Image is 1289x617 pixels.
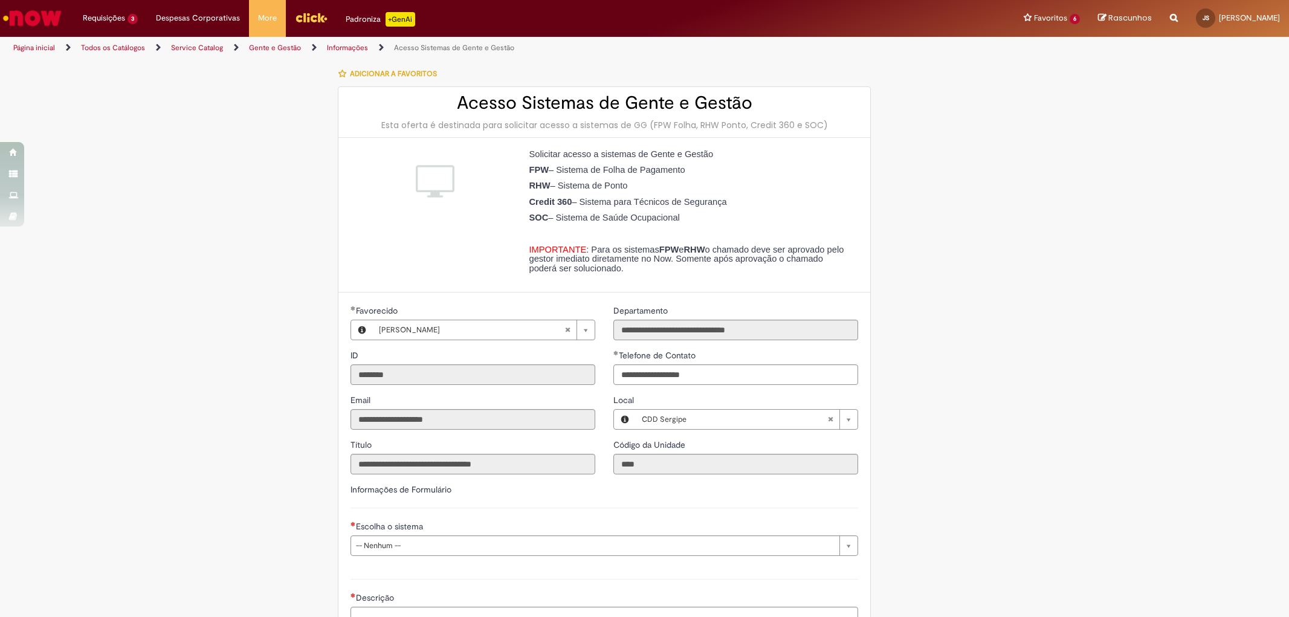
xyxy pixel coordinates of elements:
div: Padroniza [346,12,415,27]
strong: Credit 360 [529,197,572,207]
input: Código da Unidade [613,454,858,474]
span: Necessários [351,593,356,598]
p: – Sistema para Técnicos de Segurança [529,198,849,207]
button: Local, Visualizar este registro CDD Sergipe [614,410,636,429]
span: Somente leitura - Código da Unidade [613,439,688,450]
span: Somente leitura - Título [351,439,374,450]
p: +GenAi [386,12,415,27]
span: Favoritos [1034,12,1067,24]
img: ServiceNow [1,6,63,30]
span: 6 [1070,14,1080,24]
p: – Sistema de Folha de Pagamento [529,166,849,175]
label: Informações de Formulário [351,484,451,495]
label: Somente leitura - ID [351,349,361,361]
span: Necessários [351,522,356,526]
img: Acesso Sistemas de Gente e Gestão [416,162,454,201]
a: [PERSON_NAME]Limpar campo Favorecido [373,320,595,340]
div: Esta oferta é destinada para solicitar acesso a sistemas de GG (FPW Folha, RHW Ponto, Credit 360 ... [351,119,858,131]
abbr: Limpar campo Favorecido [558,320,577,340]
a: Rascunhos [1098,13,1152,24]
input: ID [351,364,595,385]
span: Obrigatório Preenchido [613,350,619,355]
a: CDD SergipeLimpar campo Local [636,410,858,429]
p: : Para os sistemas e o chamado deve ser aprovado pelo gestor imediato diretamente no Now. Somente... [529,245,849,274]
p: Solicitar acesso a sistemas de Gente e Gestão [529,150,849,160]
label: Somente leitura - Título [351,439,374,451]
p: – Sistema de Saúde Ocupacional [529,213,849,223]
img: click_logo_yellow_360x200.png [295,8,328,27]
span: CDD Sergipe [642,410,827,429]
input: Telefone de Contato [613,364,858,385]
span: Escolha o sistema [356,521,425,532]
span: Necessários - Favorecido [356,305,400,316]
span: [PERSON_NAME] [379,320,564,340]
a: Service Catalog [171,43,223,53]
a: Todos os Catálogos [81,43,145,53]
strong: RHW [684,245,705,254]
input: Título [351,454,595,474]
label: Somente leitura - Código da Unidade [613,439,688,451]
span: Adicionar a Favoritos [350,69,437,79]
span: -- Nenhum -- [356,536,833,555]
strong: SOC [529,213,548,222]
strong: FPW [529,165,549,175]
span: IMPORTANTE [529,245,586,254]
a: Informações [327,43,368,53]
span: Somente leitura - Departamento [613,305,670,316]
span: More [258,12,277,24]
span: Local [613,395,636,405]
span: JS [1203,14,1209,22]
label: Somente leitura - Email [351,394,373,406]
span: Obrigatório Preenchido [351,306,356,311]
a: Página inicial [13,43,55,53]
ul: Trilhas de página [9,37,850,59]
span: Telefone de Contato [619,350,698,361]
a: Gente e Gestão [249,43,301,53]
span: Somente leitura - ID [351,350,361,361]
span: Descrição [356,592,396,603]
a: Acesso Sistemas de Gente e Gestão [394,43,514,53]
input: Email [351,409,595,430]
span: Despesas Corporativas [156,12,240,24]
h2: Acesso Sistemas de Gente e Gestão [351,93,858,113]
span: Rascunhos [1108,12,1152,24]
p: – Sistema de Ponto [529,181,849,191]
button: Adicionar a Favoritos [338,61,444,86]
span: [PERSON_NAME] [1219,13,1280,23]
span: 3 [128,14,138,24]
button: Favorecido, Visualizar este registro Jeisy Gabrielly Ferreira Santana [351,320,373,340]
strong: FPW [659,245,679,254]
input: Departamento [613,320,858,340]
span: Requisições [83,12,125,24]
span: Somente leitura - Email [351,395,373,405]
strong: RHW [529,181,550,190]
label: Somente leitura - Departamento [613,305,670,317]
